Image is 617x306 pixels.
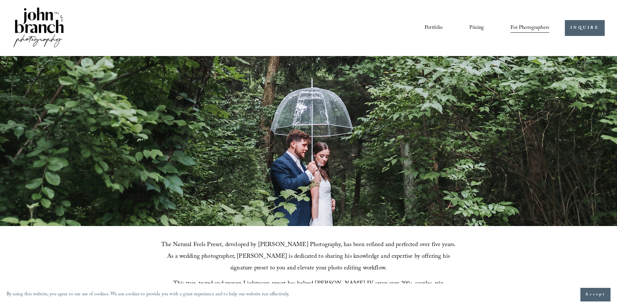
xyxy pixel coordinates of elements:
span: This true, tested and proven Lightroom preset has helped [PERSON_NAME] IV serve over 200+ couples... [162,279,446,301]
a: Pricing [469,22,484,33]
a: Portfolio [425,22,443,33]
span: For Photographers [510,23,549,33]
span: The Natural Feels Preset, developed by [PERSON_NAME] Photography, has been refined and perfected ... [161,240,458,274]
button: Accept [580,288,611,301]
p: By using this website, you agree to our use of cookies. We use cookies to provide you with a grea... [6,290,290,300]
a: INQUIRE [565,20,605,36]
a: folder dropdown [510,22,549,33]
img: John Branch IV Photography [12,6,65,50]
span: Accept [585,291,606,298]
